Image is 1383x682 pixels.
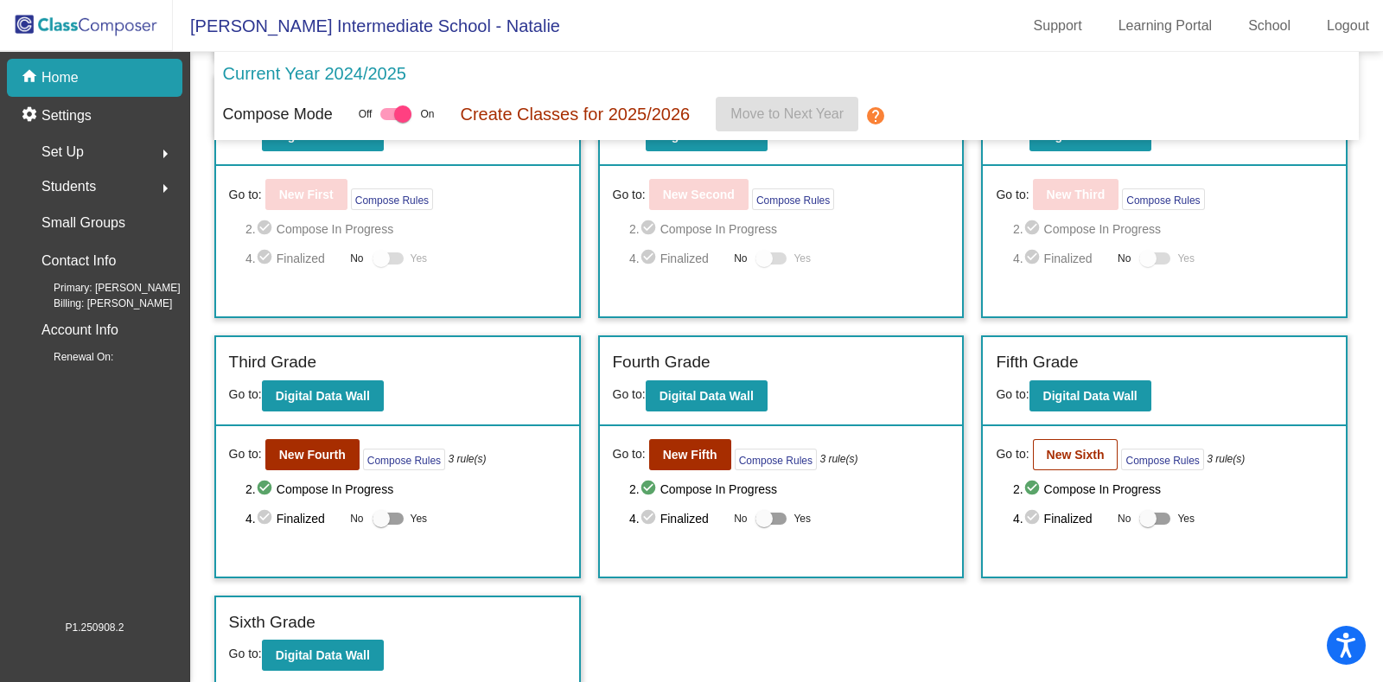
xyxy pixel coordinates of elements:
span: Go to: [996,445,1029,463]
p: Small Groups [41,211,125,235]
mat-icon: check_circle [640,479,660,500]
a: School [1234,12,1304,40]
b: New Third [1047,188,1106,201]
mat-icon: check_circle [256,248,277,269]
p: Contact Info [41,249,116,273]
span: Go to: [229,647,262,660]
span: Move to Next Year [730,106,844,121]
button: Compose Rules [1121,449,1203,470]
span: 4. Finalized [245,508,341,529]
label: Third Grade [229,350,316,375]
mat-icon: arrow_right [155,178,175,199]
button: Digital Data Wall [1029,380,1151,411]
mat-icon: arrow_right [155,143,175,164]
button: Compose Rules [735,449,817,470]
b: New Fifth [663,448,717,462]
b: New First [279,188,334,201]
mat-icon: help [865,105,886,126]
mat-icon: check_circle [1023,479,1044,500]
span: Renewal On: [26,349,113,365]
button: Compose Rules [752,188,834,210]
span: Set Up [41,140,84,164]
button: New First [265,179,347,210]
span: Go to: [229,445,262,463]
span: Students [41,175,96,199]
span: No [350,511,363,526]
span: Yes [793,508,811,529]
span: Yes [1177,508,1195,529]
p: Current Year 2024/2025 [223,61,406,86]
span: On [420,106,434,122]
mat-icon: check_circle [640,219,660,239]
b: Digital Data Wall [276,389,370,403]
span: Yes [793,248,811,269]
span: Go to: [613,387,646,401]
span: Go to: [613,445,646,463]
mat-icon: check_circle [1023,248,1044,269]
mat-icon: settings [21,105,41,126]
span: No [1118,511,1131,526]
mat-icon: check_circle [640,248,660,269]
span: 2. Compose In Progress [629,479,949,500]
span: No [350,251,363,266]
span: Go to: [613,186,646,204]
b: Digital Data Wall [276,648,370,662]
b: Digital Data Wall [660,389,754,403]
button: New Second [649,179,749,210]
b: New Sixth [1047,448,1105,462]
i: 3 rule(s) [819,451,857,467]
span: 2. Compose In Progress [245,479,565,500]
button: Digital Data Wall [262,640,384,671]
label: Fifth Grade [996,350,1078,375]
i: 3 rule(s) [448,451,486,467]
mat-icon: home [21,67,41,88]
span: 2. Compose In Progress [245,219,565,239]
span: 4. Finalized [245,248,341,269]
span: 4. Finalized [629,508,725,529]
i: 3 rule(s) [1207,451,1245,467]
p: Create Classes for 2025/2026 [460,101,690,127]
span: Go to: [996,387,1029,401]
span: Yes [1177,248,1195,269]
button: Compose Rules [351,188,433,210]
span: Yes [411,508,428,529]
span: 2. Compose In Progress [1013,479,1333,500]
p: Account Info [41,318,118,342]
mat-icon: check_circle [1023,219,1044,239]
span: 4. Finalized [1013,508,1109,529]
button: Compose Rules [363,449,445,470]
span: Billing: [PERSON_NAME] [26,296,172,311]
button: Digital Data Wall [646,380,768,411]
a: Logout [1313,12,1383,40]
b: Digital Data Wall [1043,389,1138,403]
span: No [734,511,747,526]
span: Off [359,106,373,122]
mat-icon: check_circle [1023,508,1044,529]
span: Primary: [PERSON_NAME] [26,280,181,296]
span: Go to: [229,186,262,204]
button: Move to Next Year [716,97,858,131]
mat-icon: check_circle [640,508,660,529]
span: [PERSON_NAME] Intermediate School - Natalie [173,12,560,40]
button: Compose Rules [1122,188,1204,210]
span: No [1118,251,1131,266]
button: Digital Data Wall [262,380,384,411]
span: No [734,251,747,266]
mat-icon: check_circle [256,508,277,529]
span: 4. Finalized [629,248,725,269]
span: 2. Compose In Progress [1013,219,1333,239]
b: New Second [663,188,735,201]
a: Learning Portal [1105,12,1227,40]
p: Settings [41,105,92,126]
a: Support [1020,12,1096,40]
span: Go to: [229,387,262,401]
b: New Fourth [279,448,346,462]
span: Yes [411,248,428,269]
mat-icon: check_circle [256,219,277,239]
button: New Fifth [649,439,731,470]
span: Go to: [996,186,1029,204]
span: 2. Compose In Progress [629,219,949,239]
p: Home [41,67,79,88]
mat-icon: check_circle [256,479,277,500]
button: New Fourth [265,439,360,470]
